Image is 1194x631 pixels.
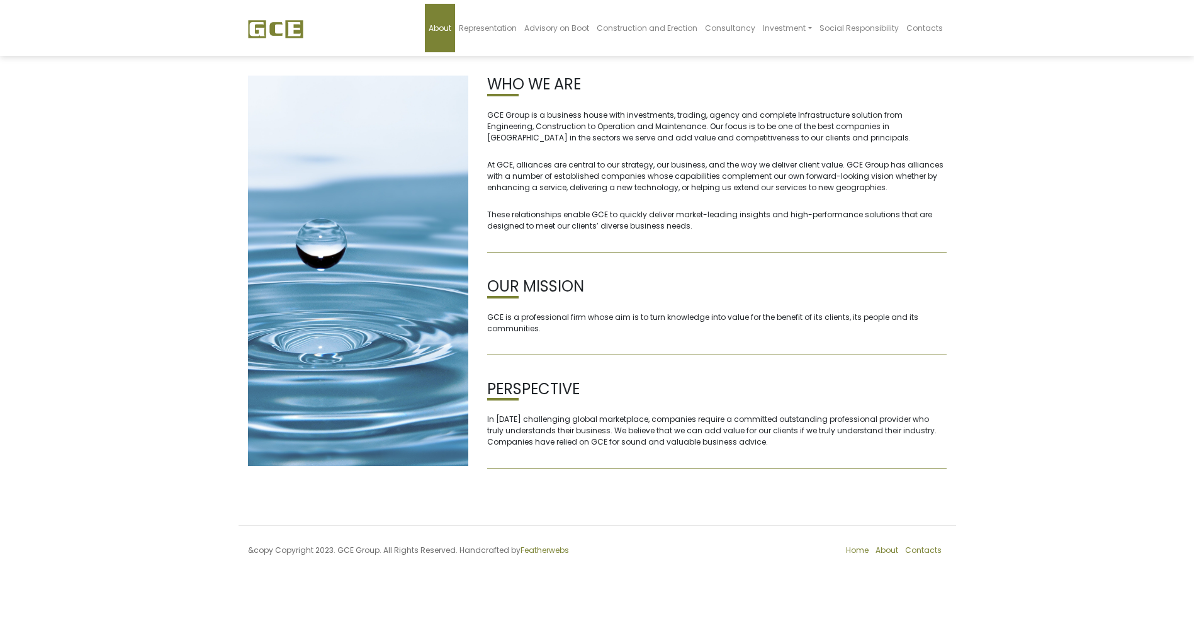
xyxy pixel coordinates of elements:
[487,414,947,448] p: In [DATE] challenging global marketplace, companies require a committed outstanding professional ...
[903,4,947,52] a: Contacts
[905,545,942,555] a: Contacts
[487,278,947,296] h2: OUR MISSION
[876,545,898,555] a: About
[593,4,701,52] a: Construction and Erection
[521,4,593,52] a: Advisory on Boot
[425,4,455,52] a: About
[521,545,569,555] a: Featherwebs
[763,23,806,33] span: Investment
[239,545,597,564] div: &copy Copyright 2023. GCE Group. All Rights Reserved. Handcrafted by
[705,23,755,33] span: Consultancy
[846,545,869,555] a: Home
[487,159,947,193] p: At GCE, alliances are central to our strategy, our business, and the way we deliver client value....
[487,76,947,94] h2: WHO WE ARE
[819,23,899,33] span: Social Responsibility
[487,380,947,399] h2: PERSPECTIVE
[906,23,943,33] span: Contacts
[759,4,815,52] a: Investment
[248,76,468,466] img: clean-drop-of-water-liquid-40784.jpg
[701,4,759,52] a: Consultancy
[487,110,947,144] p: GCE Group is a business house with investments, trading, agency and complete Infrastructure solut...
[487,312,947,334] p: GCE is a professional firm whose aim is to turn knowledge into value for the benefit of its clien...
[429,23,451,33] span: About
[248,20,303,38] img: GCE Group
[816,4,903,52] a: Social Responsibility
[524,23,589,33] span: Advisory on Boot
[455,4,521,52] a: Representation
[597,23,697,33] span: Construction and Erection
[487,209,947,232] p: These relationships enable GCE to quickly deliver market-leading insights and high-performance so...
[459,23,517,33] span: Representation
